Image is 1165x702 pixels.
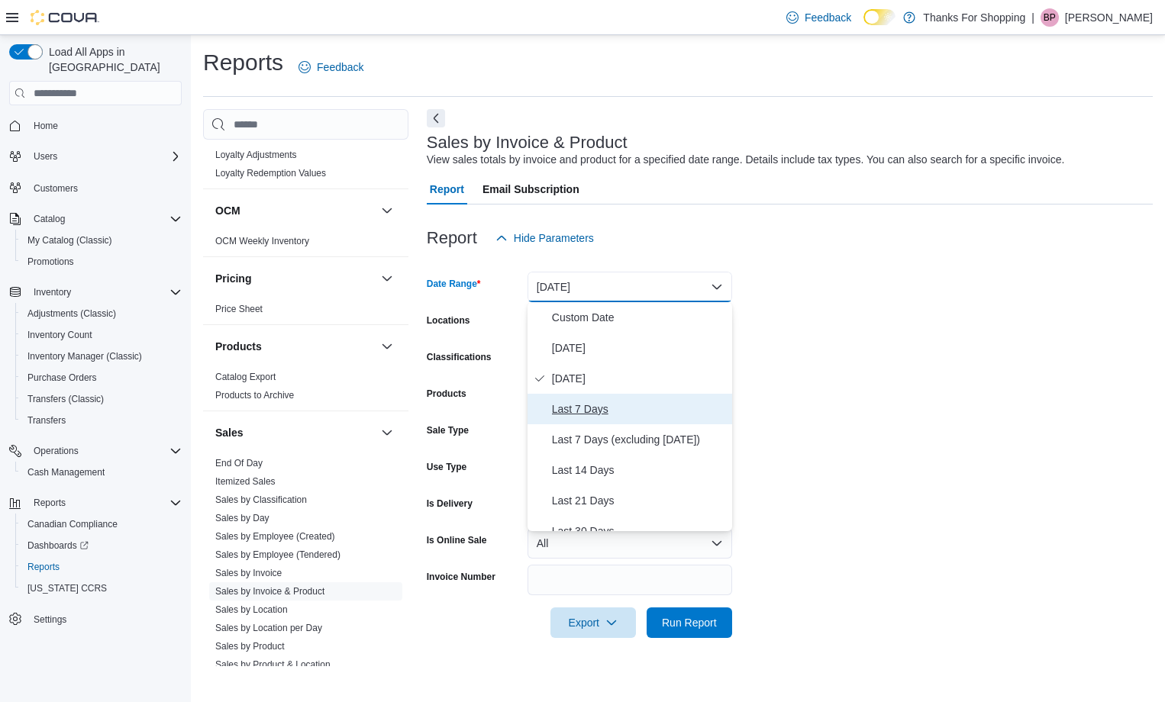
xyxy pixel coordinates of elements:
div: Loyalty [203,146,408,188]
button: [DATE] [528,272,732,302]
span: Catalog Export [215,371,276,383]
span: Canadian Compliance [27,518,118,530]
span: Dashboards [21,536,182,555]
span: Home [27,116,182,135]
button: Next [427,109,445,127]
span: OCM Weekly Inventory [215,235,309,247]
label: Invoice Number [427,571,495,583]
a: Sales by Employee (Created) [215,531,335,542]
a: Loyalty Adjustments [215,150,297,160]
div: Select listbox [528,302,732,531]
span: Inventory Count [21,326,182,344]
a: Settings [27,610,73,629]
span: Users [34,150,57,163]
span: Purchase Orders [27,372,97,384]
span: [DATE] [552,339,726,357]
button: Customers [3,176,188,198]
span: Sales by Classification [215,494,307,506]
span: Email Subscription [482,174,579,204]
span: Last 7 Days (excluding [DATE]) [552,430,726,449]
span: Custom Date [552,308,726,327]
a: Catalog Export [215,372,276,382]
span: Cash Management [21,463,182,481]
label: Date Range [427,278,481,290]
p: [PERSON_NAME] [1065,8,1153,27]
h3: Products [215,339,262,354]
span: Sales by Location [215,604,288,616]
span: [US_STATE] CCRS [27,582,107,594]
button: OCM [378,201,396,220]
span: Load All Apps in [GEOGRAPHIC_DATA] [43,44,182,75]
button: Settings [3,608,188,630]
button: Home [3,114,188,137]
button: Promotions [15,251,188,272]
nav: Complex example [9,108,182,670]
span: Loyalty Adjustments [215,149,297,161]
div: Products [203,368,408,411]
span: Inventory [34,286,71,298]
span: Feedback [317,60,363,75]
a: Loyalty Redemption Values [215,168,326,179]
button: Transfers [15,410,188,431]
label: Products [427,388,466,400]
a: Promotions [21,253,80,271]
span: Transfers (Classic) [27,393,104,405]
a: Sales by Product [215,641,285,652]
button: Export [550,607,636,638]
a: Sales by Location [215,604,288,615]
span: Cash Management [27,466,105,478]
a: Sales by Invoice & Product [215,586,324,597]
span: Users [27,147,182,166]
button: Users [27,147,63,166]
a: Dashboards [15,535,188,556]
a: Dashboards [21,536,95,555]
button: Transfers (Classic) [15,388,188,410]
span: Report [430,174,464,204]
label: Locations [427,314,470,327]
a: Sales by Classification [215,494,307,505]
h1: Reports [203,47,283,78]
span: Adjustments (Classic) [27,308,116,320]
a: Purchase Orders [21,369,103,387]
button: Inventory [3,282,188,303]
a: Sales by Location per Day [215,623,322,633]
span: Canadian Compliance [21,515,182,533]
span: Feedback [805,10,851,25]
button: Run Report [647,607,732,638]
span: Sales by Day [215,512,269,524]
label: Classifications [427,351,492,363]
span: Export [560,607,627,638]
input: Dark Mode [863,9,896,25]
span: Inventory Count [27,329,92,341]
a: Canadian Compliance [21,515,124,533]
button: Pricing [215,271,375,286]
span: Sales by Location per Day [215,622,322,634]
button: Sales [378,423,396,442]
span: My Catalog (Classic) [21,231,182,250]
button: Operations [3,440,188,462]
span: Catalog [34,213,65,225]
button: Products [215,339,375,354]
a: Adjustments (Classic) [21,304,122,323]
div: Pricing [203,300,408,324]
button: Hide Parameters [489,223,600,253]
a: Customers [27,179,84,198]
button: OCM [215,203,375,218]
a: Sales by Day [215,513,269,523]
span: Sales by Invoice & Product [215,585,324,597]
a: Reports [21,558,66,576]
img: Cova [31,10,99,25]
span: Price Sheet [215,303,263,315]
span: [DATE] [552,369,726,388]
label: Is Delivery [427,498,473,510]
button: Catalog [27,210,71,228]
span: BP [1044,8,1056,27]
button: Products [378,337,396,356]
button: Reports [27,494,72,512]
a: End Of Day [215,458,263,469]
span: Transfers [21,411,182,430]
a: OCM Weekly Inventory [215,236,309,246]
span: Inventory [27,283,182,301]
span: Products to Archive [215,389,294,401]
span: Promotions [21,253,182,271]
